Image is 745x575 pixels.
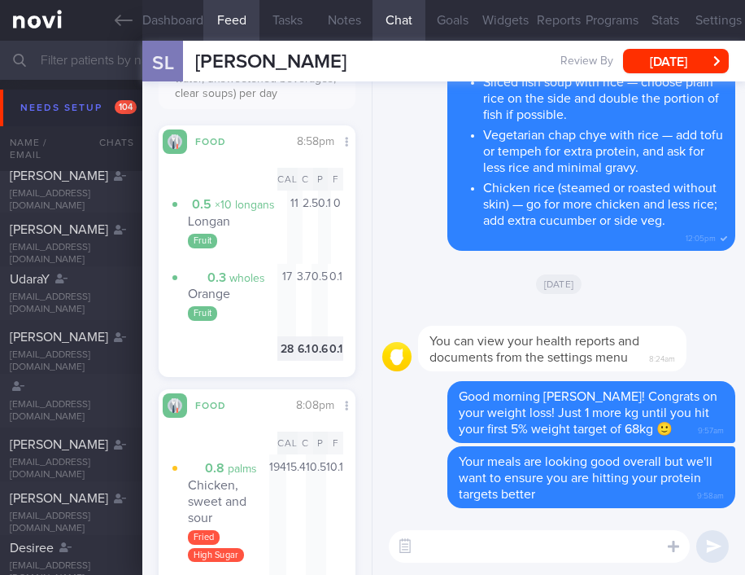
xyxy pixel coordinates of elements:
[277,264,296,336] div: 17
[328,264,343,336] div: 0.1
[483,176,724,229] li: Chicken rice (steamed or roasted without skin) — go for more chicken and less rice; add extra cuc...
[132,31,193,94] div: SL
[296,400,334,411] span: 8:08pm
[328,336,343,362] div: 0.1
[312,264,328,336] div: 0.5
[297,136,334,147] span: 8:58pm
[10,349,133,374] div: [EMAIL_ADDRESS][DOMAIN_NAME]
[188,306,217,321] div: Fruit
[205,462,224,475] strong: 0.8
[77,126,142,159] div: Chats
[483,123,724,176] li: Vegetarian chap chye with rice — add tofu or tempeh for extra protein, and ask for less rice and ...
[16,97,141,119] div: Needs setup
[10,492,108,505] span: [PERSON_NAME]
[115,100,137,114] span: 104
[277,432,298,454] div: Cal
[175,59,336,99] span: Aim for 2.2L fluids (preferably water, unsweetened beverages, clear soups) per day
[649,349,675,365] span: 8:24am
[207,271,226,284] strong: 0.3
[10,331,108,344] span: [PERSON_NAME]
[188,196,287,230] div: Longan
[277,336,296,362] div: 28
[313,168,329,191] div: P
[171,191,287,263] button: 0.5 ×10 longans Longan Fruit
[188,460,269,526] div: Chicken, sweet and sour
[623,49,729,73] button: [DATE]
[10,242,133,266] div: [EMAIL_ADDRESS][DOMAIN_NAME]
[229,273,265,284] small: wholes
[10,273,50,286] span: UdaraY
[328,432,343,454] div: F
[10,511,133,535] div: [EMAIL_ADDRESS][DOMAIN_NAME]
[187,397,252,411] div: Food
[171,264,277,336] button: 0.3 wholes Orange Fruit
[459,455,712,501] span: Your meals are looking good overall but we'll want to ensure you are hitting your protein targets...
[697,486,724,502] span: 9:58am
[483,70,724,123] li: Sliced fish soup with rice — choose plain rice on the side and double the portion of fish if poss...
[10,438,108,451] span: [PERSON_NAME]
[296,264,312,336] div: 3.7
[188,548,245,563] div: High Sugar
[215,200,275,211] small: ×10 longans
[195,52,346,72] span: [PERSON_NAME]
[10,223,108,236] span: [PERSON_NAME]
[298,168,313,191] div: C
[287,191,303,263] div: 11
[187,134,252,147] div: Food
[192,198,211,211] strong: 0.5
[10,188,133,213] div: [EMAIL_ADDRESS][DOMAIN_NAME]
[10,169,108,182] span: [PERSON_NAME]
[188,530,220,545] div: Fried
[560,55,613,69] span: Review By
[228,463,257,475] small: palms
[188,270,277,303] div: Orange
[296,336,312,362] div: 6.1
[312,336,328,362] div: 0.6
[686,229,716,244] span: 12:05pm
[313,432,329,454] div: P
[303,191,318,263] div: 2.5
[318,191,331,263] div: 0.1
[10,399,133,424] div: [EMAIL_ADDRESS][DOMAIN_NAME]
[10,542,54,555] span: Desiree
[10,292,133,316] div: [EMAIL_ADDRESS][DOMAIN_NAME]
[331,191,343,263] div: 0
[188,234,217,248] div: Fruit
[698,421,724,437] span: 9:57am
[10,457,133,481] div: [EMAIL_ADDRESS][DOMAIN_NAME]
[429,335,639,364] span: You can view your health reports and documents from the settings menu
[536,274,582,294] span: [DATE]
[298,432,313,454] div: C
[328,168,343,191] div: F
[459,390,717,436] span: Good morning [PERSON_NAME]! Congrats on your weight loss! Just 1 more kg until you hit your first...
[277,168,298,191] div: Cal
